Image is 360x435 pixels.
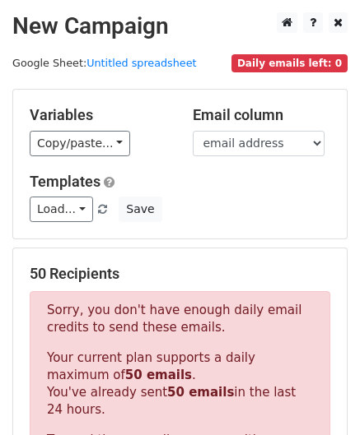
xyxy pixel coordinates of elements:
strong: 50 emails [125,368,192,382]
small: Google Sheet: [12,57,197,69]
a: Copy/paste... [30,131,130,156]
a: Templates [30,173,101,190]
p: Sorry, you don't have enough daily email credits to send these emails. [47,302,313,336]
h5: Variables [30,106,168,124]
strong: 50 emails [167,385,234,400]
h2: New Campaign [12,12,348,40]
h5: Email column [193,106,331,124]
button: Save [119,197,161,222]
iframe: Chat Widget [278,356,360,435]
a: Load... [30,197,93,222]
span: Daily emails left: 0 [231,54,348,72]
a: Untitled spreadsheet [86,57,196,69]
a: Daily emails left: 0 [231,57,348,69]
h5: 50 Recipients [30,265,330,283]
p: Your current plan supports a daily maximum of . You've already sent in the last 24 hours. [47,349,313,419]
